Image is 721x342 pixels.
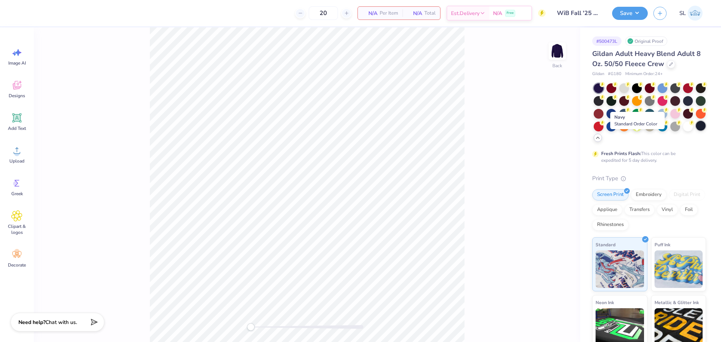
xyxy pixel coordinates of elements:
[631,189,667,200] div: Embroidery
[309,6,338,20] input: – –
[596,250,644,288] img: Standard
[608,71,621,77] span: # G180
[596,298,614,306] span: Neon Ink
[407,9,422,17] span: N/A
[592,36,621,46] div: # 500473L
[5,223,29,235] span: Clipart & logos
[424,9,436,17] span: Total
[669,189,705,200] div: Digital Print
[247,323,255,331] div: Accessibility label
[380,9,398,17] span: Per Item
[507,11,514,16] span: Free
[493,9,502,17] span: N/A
[45,319,77,326] span: Chat with us.
[657,204,678,215] div: Vinyl
[18,319,45,326] strong: Need help?
[596,241,615,249] span: Standard
[592,174,706,183] div: Print Type
[680,204,698,215] div: Foil
[625,71,663,77] span: Minimum Order: 24 +
[552,62,562,69] div: Back
[592,71,604,77] span: Gildan
[592,219,629,231] div: Rhinestones
[679,9,686,18] span: SL
[601,150,694,164] div: This color can be expedited for 5 day delivery.
[592,204,622,215] div: Applique
[9,158,24,164] span: Upload
[362,9,377,17] span: N/A
[11,191,23,197] span: Greek
[451,9,480,17] span: Est. Delivery
[601,151,641,157] strong: Fresh Prints Flash:
[676,6,706,21] a: SL
[624,204,655,215] div: Transfers
[551,6,606,21] input: Untitled Design
[8,125,26,131] span: Add Text
[612,7,648,20] button: Save
[9,93,25,99] span: Designs
[8,262,26,268] span: Decorate
[610,112,665,129] div: Navy
[614,121,657,127] span: Standard Order Color
[655,250,703,288] img: Puff Ink
[655,298,699,306] span: Metallic & Glitter Ink
[625,36,667,46] div: Original Proof
[592,49,701,68] span: Gildan Adult Heavy Blend Adult 8 Oz. 50/50 Fleece Crew
[688,6,703,21] img: Sheena Mae Loyola
[655,241,670,249] span: Puff Ink
[550,44,565,59] img: Back
[8,60,26,66] span: Image AI
[592,189,629,200] div: Screen Print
